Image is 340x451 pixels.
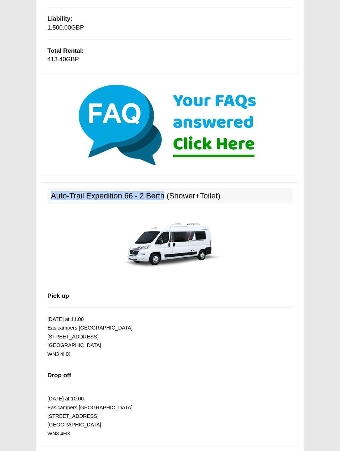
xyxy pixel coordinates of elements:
[47,47,293,64] p: GBP
[47,24,71,31] span: 1,500.00
[47,47,84,54] b: Total Rental:
[47,15,293,32] p: GBP
[47,292,69,299] b: Pick up
[47,188,293,204] h2: Auto-Trail Expedition 66 - 2 Berth (Shower+Toilet)
[47,316,133,357] small: [DATE] at 11.00 Easicampers [GEOGRAPHIC_DATA] [STREET_ADDRESS] [GEOGRAPHIC_DATA] WN3 4HX
[47,372,71,379] b: Drop off
[120,209,220,273] img: 339.jpg
[47,15,72,22] b: Liability:
[47,56,66,63] span: 413.40
[47,396,133,436] small: [DATE] at 10.00 Easicampers [GEOGRAPHIC_DATA] [STREET_ADDRESS] [GEOGRAPHIC_DATA] WN3 4HX
[74,82,266,168] img: Click here for our most common FAQs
